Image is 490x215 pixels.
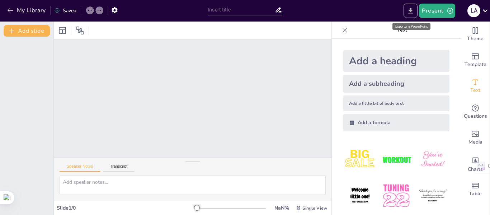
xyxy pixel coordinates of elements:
div: Add images, graphics, shapes or video [461,125,490,151]
span: Questions [464,112,487,120]
span: Theme [467,35,484,43]
font: Exportar a PowerPoint [395,24,428,28]
img: 3.jpeg [416,143,449,176]
div: Add ready made slides [461,47,490,73]
div: Add a table [461,177,490,202]
div: L A [467,4,480,17]
button: Transcript [103,164,135,172]
img: 2.jpeg [380,143,413,176]
div: Change the overall theme [461,22,490,47]
span: Charts [468,165,483,173]
div: Add a little bit of body text [343,95,449,111]
span: Position [76,26,84,35]
span: Template [465,61,486,69]
div: Slide 1 / 0 [57,205,197,211]
img: 5.jpeg [380,179,413,212]
span: Single View [302,205,327,211]
button: Export to PowerPoint [404,4,418,18]
span: Table [469,190,482,198]
div: Add a subheading [343,75,449,93]
div: Layout [57,25,68,36]
button: Add slide [4,25,50,37]
input: Insert title [208,5,275,15]
img: 6.jpeg [416,179,449,212]
div: Add a formula [343,114,449,131]
div: NaN % [273,205,290,211]
button: My Library [5,5,49,16]
span: Text [470,87,480,94]
div: Saved [54,7,76,14]
button: L A [467,4,480,18]
span: Media [468,138,482,146]
button: Speaker Notes [60,164,100,172]
p: Text [350,22,454,39]
div: Add a heading [343,50,449,72]
div: Add text boxes [461,73,490,99]
div: Get real-time input from your audience [461,99,490,125]
button: Present [419,4,455,18]
img: 1.jpeg [343,143,377,176]
img: 4.jpeg [343,179,377,212]
div: Add charts and graphs [461,151,490,177]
